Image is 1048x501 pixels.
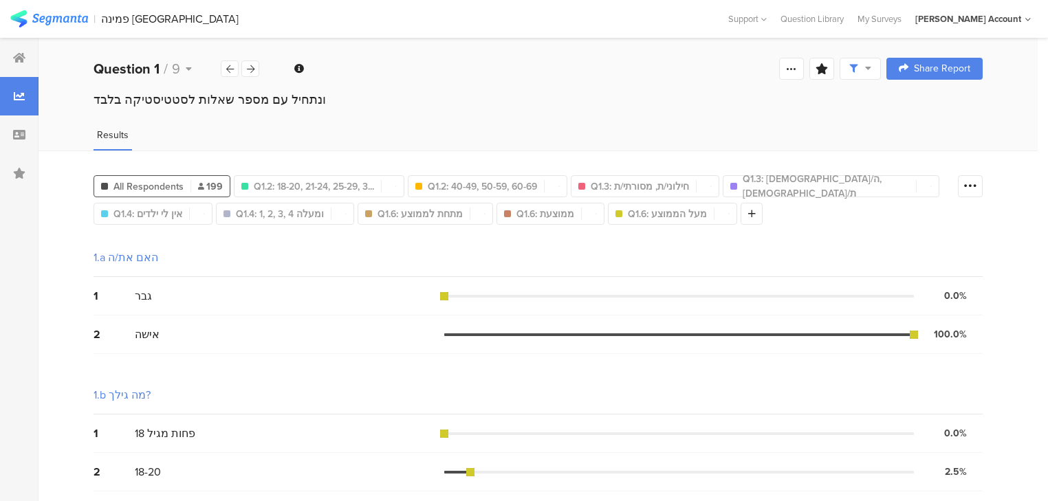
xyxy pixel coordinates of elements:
[10,10,88,27] img: segmanta logo
[172,58,180,79] span: 9
[94,326,135,342] div: 2
[236,207,324,221] span: Q1.4: 1, 2, 3, 4 ומעלה
[428,179,537,194] span: Q1.2: 40-49, 50-59, 60-69
[851,12,908,25] a: My Surveys
[94,464,135,480] div: 2
[944,426,967,441] div: 0.0%
[113,179,184,194] span: All Respondents
[915,12,1021,25] div: [PERSON_NAME] Account
[135,464,161,480] span: 18-20
[944,289,967,303] div: 0.0%
[94,58,160,79] b: Question 1
[774,12,851,25] a: Question Library
[934,327,967,342] div: 100.0%
[94,425,135,441] div: 1
[198,179,223,194] span: 199
[101,12,239,25] div: פמינה [GEOGRAPHIC_DATA]
[135,288,152,304] span: גבר
[135,326,160,342] span: אישה
[97,128,129,142] span: Results
[135,425,195,441] span: פחות מגיל 18
[945,465,967,479] div: 2.5%
[378,207,463,221] span: Q1.6: מתחת לממוצע
[94,249,158,265] div: 1.a האם את/ה
[94,91,983,109] div: ונתחיל עם מספר שאלות לסטטיסטיקה בלבד
[94,288,135,304] div: 1
[516,207,574,221] span: Q1.6: ממוצעת
[113,207,182,221] span: Q1.4: אין לי ילדים
[254,179,374,194] span: Q1.2: 18-20, 21-24, 25-29, 3...
[914,64,970,74] span: Share Report
[94,11,96,27] div: |
[728,8,767,30] div: Support
[94,387,151,403] div: 1.b מה גילך?
[628,207,707,221] span: Q1.6: מעל הממוצע
[743,172,909,201] span: Q1.3: [DEMOGRAPHIC_DATA]/ה, [DEMOGRAPHIC_DATA]/ת
[591,179,689,194] span: Q1.3: חילוני/ת, מסורתי/ת
[164,58,168,79] span: /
